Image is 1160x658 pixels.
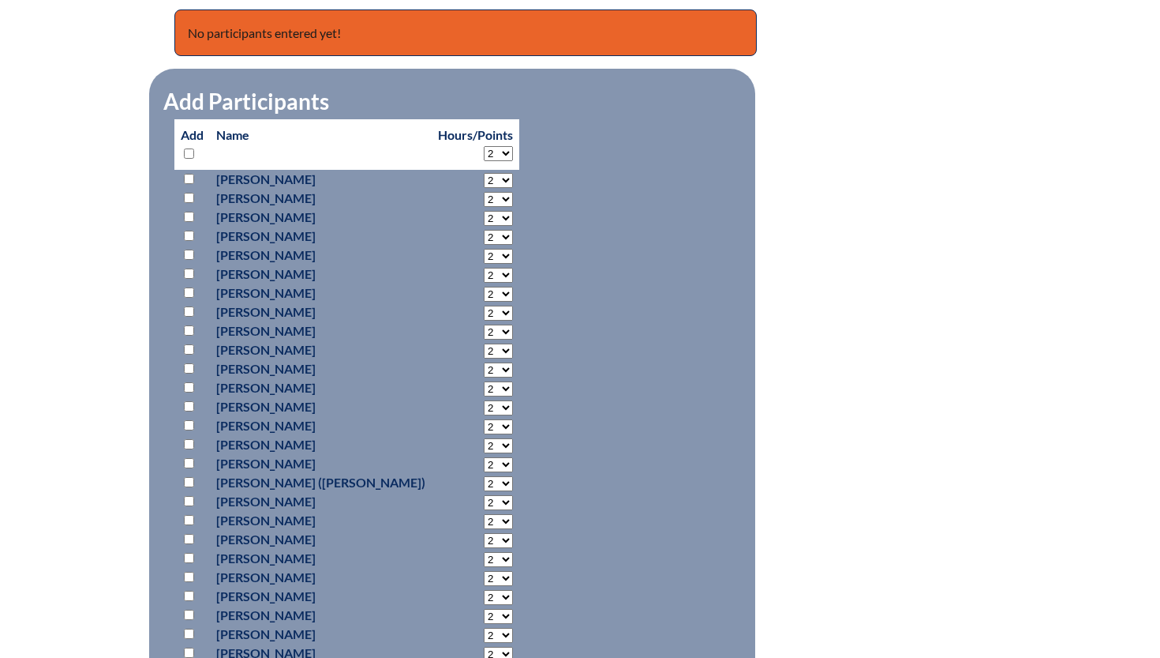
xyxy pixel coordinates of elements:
[216,492,425,511] p: [PERSON_NAME]
[216,303,425,321] p: [PERSON_NAME]
[216,208,425,227] p: [PERSON_NAME]
[216,189,425,208] p: [PERSON_NAME]
[216,126,425,145] p: Name
[216,435,425,454] p: [PERSON_NAME]
[216,568,425,587] p: [PERSON_NAME]
[216,625,425,644] p: [PERSON_NAME]
[216,454,425,473] p: [PERSON_NAME]
[216,284,425,303] p: [PERSON_NAME]
[174,9,757,57] p: No participants entered yet!
[162,88,331,115] legend: Add Participants
[216,246,425,265] p: [PERSON_NAME]
[181,126,204,164] p: Add
[216,265,425,284] p: [PERSON_NAME]
[216,511,425,530] p: [PERSON_NAME]
[216,359,425,378] p: [PERSON_NAME]
[438,126,513,145] p: Hours/Points
[216,321,425,340] p: [PERSON_NAME]
[216,473,425,492] p: [PERSON_NAME] ([PERSON_NAME])
[216,378,425,397] p: [PERSON_NAME]
[216,606,425,625] p: [PERSON_NAME]
[216,170,425,189] p: [PERSON_NAME]
[216,530,425,549] p: [PERSON_NAME]
[216,397,425,416] p: [PERSON_NAME]
[216,227,425,246] p: [PERSON_NAME]
[216,549,425,568] p: [PERSON_NAME]
[216,587,425,606] p: [PERSON_NAME]
[216,340,425,359] p: [PERSON_NAME]
[216,416,425,435] p: [PERSON_NAME]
